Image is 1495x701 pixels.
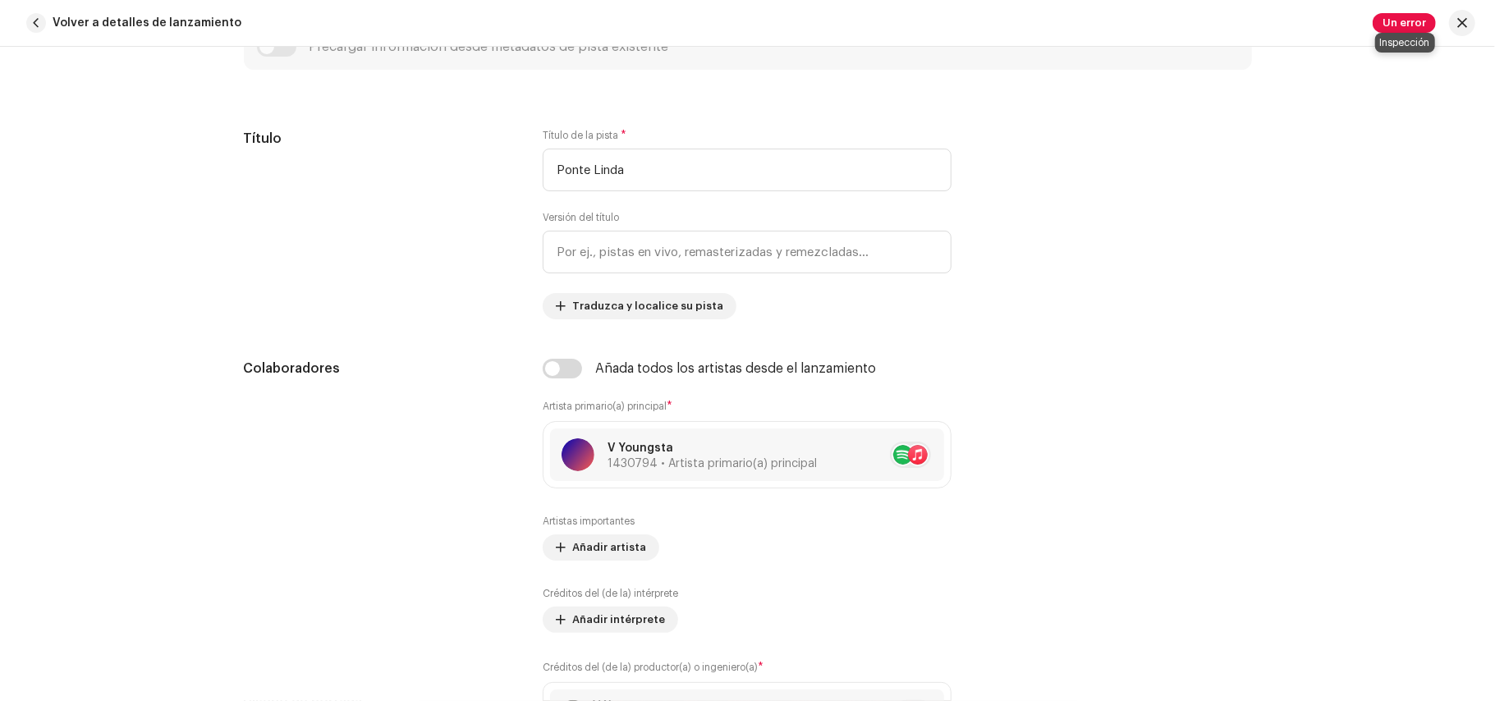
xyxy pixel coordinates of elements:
h5: Título [244,129,517,149]
button: Añadir artista [543,534,659,561]
p: V Youngsta [608,440,817,457]
h5: Colaboradores [244,359,517,378]
button: Traduzca y localice su pista [543,293,736,319]
input: Ingrese el nombre de la pista [543,149,952,191]
small: Créditos del (de la) productor(a) o ingeniero(a) [543,662,758,672]
label: Créditos del (de la) intérprete [543,587,678,600]
div: Añada todos los artistas desde el lanzamiento [595,362,876,375]
span: Añadir artista [572,531,646,564]
label: Título de la pista [543,129,626,142]
input: Por ej., pistas en vivo, remasterizadas y remezcladas... [543,231,952,273]
label: Versión del título [543,211,619,224]
span: 1430794 • Artista primario(a) principal [608,458,817,470]
span: Traduzca y localice su pista [572,290,723,323]
span: Añadir intérprete [572,603,665,636]
button: Añadir intérprete [543,607,678,633]
small: Artista primario(a) principal [543,401,667,411]
label: Artistas importantes [543,515,635,528]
